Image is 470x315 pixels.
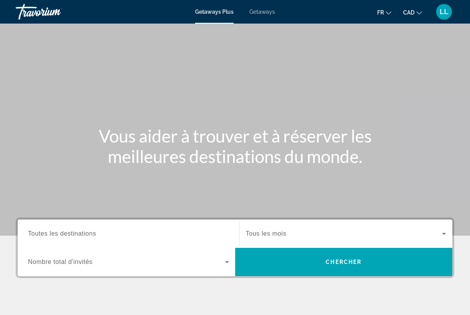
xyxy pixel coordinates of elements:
a: Getaways [249,9,275,15]
span: CAD [403,9,415,16]
button: Change language [377,7,391,18]
span: Chercher [326,259,361,265]
span: Toutes les destinations [28,230,96,237]
span: LL [440,8,448,16]
span: Tous les mois [246,230,286,237]
button: Change currency [403,7,422,18]
h1: Vous aider à trouver et à réserver les meilleures destinations du monde. [88,126,383,167]
button: User Menu [434,4,454,20]
span: Nombre total d'invités [28,258,92,265]
span: fr [377,9,384,16]
a: Travorium [16,2,94,22]
button: Chercher [235,248,453,276]
a: Getaways Plus [195,9,234,15]
div: Search widget [18,220,452,276]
